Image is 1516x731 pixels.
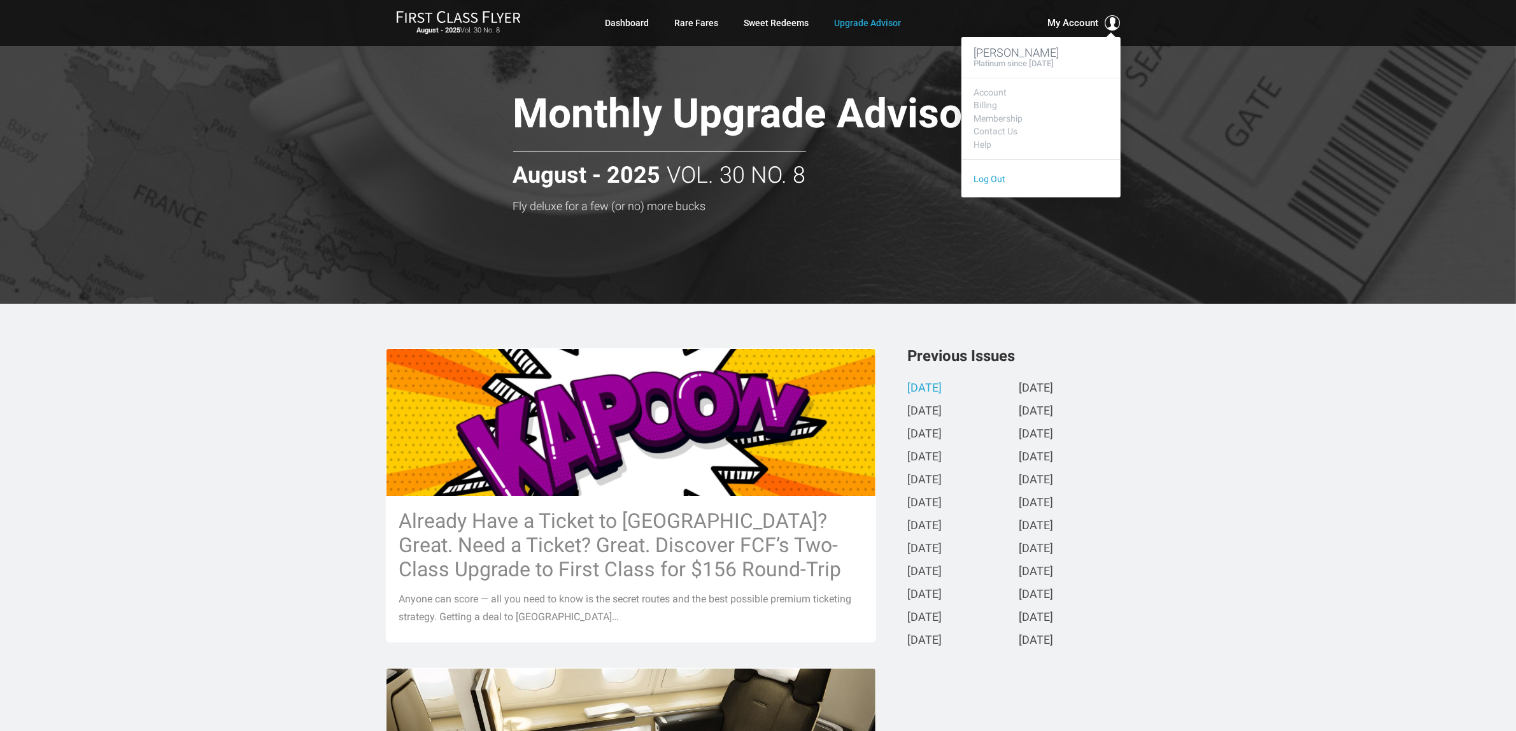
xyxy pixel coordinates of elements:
[1019,428,1054,441] a: [DATE]
[606,11,649,34] a: Dashboard
[1019,451,1054,464] a: [DATE]
[399,509,863,581] h3: Already Have a Ticket to [GEOGRAPHIC_DATA]? Great. Need a Ticket? Great. Discover FCF’s Two-Class...
[1019,474,1054,487] a: [DATE]
[1019,634,1054,648] a: [DATE]
[908,588,942,602] a: [DATE]
[974,88,1108,97] a: Account
[1019,565,1054,579] a: [DATE]
[1019,497,1054,510] a: [DATE]
[1019,405,1054,418] a: [DATE]
[1048,15,1121,31] button: My Account
[399,590,863,626] p: Anyone can score — all you need to know is the secret routes and the best possible premium ticket...
[908,348,1131,364] h3: Previous Issues
[396,10,521,36] a: First Class FlyerAugust - 2025Vol. 30 No. 8
[908,428,942,441] a: [DATE]
[974,140,1108,150] a: Help
[908,405,942,418] a: [DATE]
[396,26,521,35] small: Vol. 30 No. 8
[513,151,806,188] h2: Vol. 30 No. 8
[908,543,942,556] a: [DATE]
[386,348,876,642] a: Already Have a Ticket to [GEOGRAPHIC_DATA]? Great. Need a Ticket? Great. Discover FCF’s Two-Class...
[908,634,942,648] a: [DATE]
[513,92,1067,141] h1: Monthly Upgrade Advisor
[1019,543,1054,556] a: [DATE]
[974,46,1108,59] h3: [PERSON_NAME]
[908,611,942,625] a: [DATE]
[908,451,942,464] a: [DATE]
[974,101,1108,110] a: Billing
[1019,382,1054,395] a: [DATE]
[908,474,942,487] a: [DATE]
[908,565,942,579] a: [DATE]
[396,10,521,24] img: First Class Flyer
[908,382,942,395] a: [DATE]
[675,11,719,34] a: Rare Fares
[416,26,460,34] strong: August - 2025
[1019,520,1054,533] a: [DATE]
[1019,588,1054,602] a: [DATE]
[744,11,809,34] a: Sweet Redeems
[974,59,1054,68] h4: Platinum since [DATE]
[1048,15,1099,31] span: My Account
[1019,611,1054,625] a: [DATE]
[835,11,902,34] a: Upgrade Advisor
[974,127,1108,136] a: Contact Us
[974,114,1108,124] a: Membership
[513,200,1067,213] h3: Fly deluxe for a few (or no) more bucks
[974,174,1006,184] a: Log Out
[908,497,942,510] a: [DATE]
[513,163,661,188] strong: August - 2025
[908,520,942,533] a: [DATE]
